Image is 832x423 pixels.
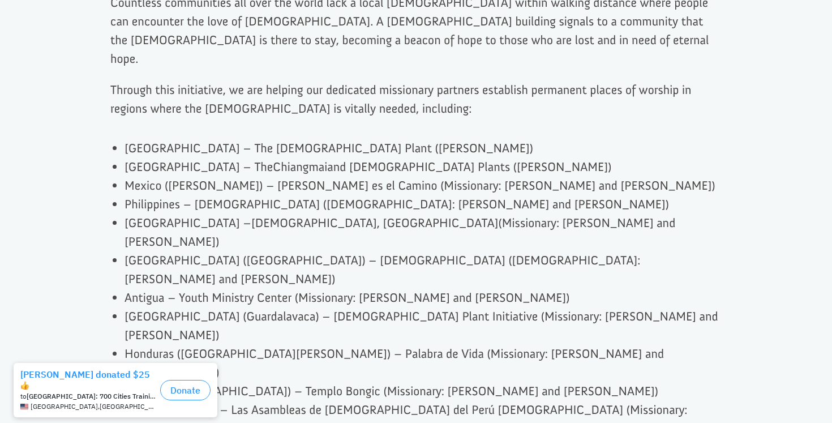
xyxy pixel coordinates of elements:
button: Donate [160,23,211,43]
li: Mexico ([PERSON_NAME]) – [PERSON_NAME] es el Camino (Missionary: [PERSON_NAME] and [PERSON_NAME]) [125,176,722,195]
li: Honduras ([GEOGRAPHIC_DATA][PERSON_NAME]) – Palabra de Vida (Missionary: [PERSON_NAME] and [PERSO... [125,344,722,382]
li: [GEOGRAPHIC_DATA] (Guardalavaca) – [DEMOGRAPHIC_DATA] Plant Initiative (Missionary: [PERSON_NAME]... [125,307,722,344]
li: [GEOGRAPHIC_DATA] – The and [DEMOGRAPHIC_DATA] Plants ([PERSON_NAME]) [125,157,722,176]
strong: [GEOGRAPHIC_DATA]: 700 Cities Training Center [27,35,181,43]
img: US.png [20,45,28,53]
li: Antigua – Youth Ministry Center (Missionary: [PERSON_NAME] and [PERSON_NAME]) [125,288,722,307]
li: Panama ([GEOGRAPHIC_DATA]) – Templo Bongic (Missionary: [PERSON_NAME] and [PERSON_NAME]) [125,382,722,400]
span: [DEMOGRAPHIC_DATA], [GEOGRAPHIC_DATA] [251,215,499,230]
div: [PERSON_NAME] donated $25 [20,11,156,34]
span: [GEOGRAPHIC_DATA] , [GEOGRAPHIC_DATA] [31,45,156,53]
span: Chiangmai [273,159,327,174]
li: [GEOGRAPHIC_DATA] ([GEOGRAPHIC_DATA]) – [DEMOGRAPHIC_DATA] ([DEMOGRAPHIC_DATA]: [PERSON_NAME] and... [125,251,722,288]
li: [GEOGRAPHIC_DATA] – (Missionary: [PERSON_NAME] and [PERSON_NAME]) [125,213,722,251]
img: emoji thumbsUp [20,24,29,33]
p: Through this initiative, we are helping our dedicated missionary partners establish permanent pla... [110,80,722,130]
div: to [20,35,156,43]
li: [GEOGRAPHIC_DATA] – The [DEMOGRAPHIC_DATA] Plant ([PERSON_NAME]) [125,139,722,157]
li: Philippines – [DEMOGRAPHIC_DATA] ([DEMOGRAPHIC_DATA]: [PERSON_NAME] and [PERSON_NAME]) [125,195,722,213]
